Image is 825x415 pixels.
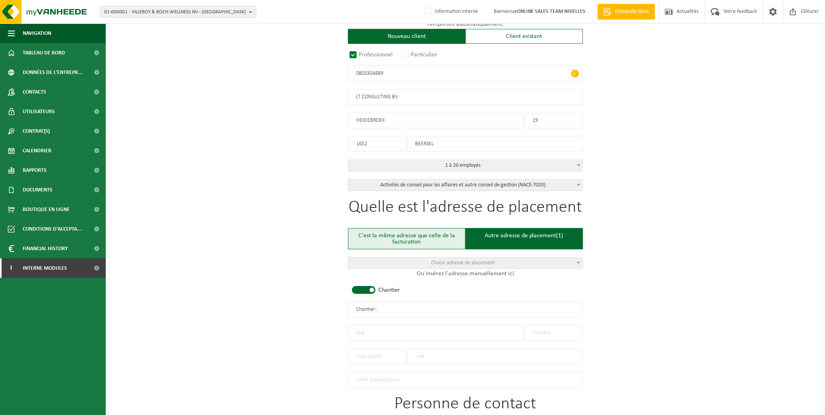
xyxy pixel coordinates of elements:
[424,6,478,18] label: Information interne
[379,287,401,293] label: Chantier
[348,180,583,191] span: Activités de conseil pour les affaires et autre conseil de gestion (NACE-7020)
[23,219,82,239] span: Conditions d'accepta...
[348,228,466,249] div: C'est la même adresse que celle de la facturation
[23,102,55,121] span: Utilisateurs
[517,9,586,14] strong: ONLINE SALES TEAM NIVELLES
[23,23,51,43] span: Navigation
[348,269,583,278] p: Ou insérez l'adresse manuellement ici
[525,325,583,341] input: Numéro
[348,49,395,60] label: Professionnel
[466,29,583,44] div: Client existant
[614,8,651,16] span: Demande devis
[431,260,495,266] span: Choisir adresse de placement
[348,179,583,191] span: Activités de conseil pour les affaires et autre conseil de gestion (NACE-7020)
[348,113,524,128] input: Rue
[407,136,583,152] input: Ville
[23,82,46,102] span: Contacts
[23,161,47,180] span: Rapports
[348,349,406,364] input: code postal
[348,136,406,152] input: code postal
[8,258,15,278] span: I
[571,70,579,78] span: C
[556,233,563,239] span: (1)
[348,199,583,220] h1: Quelle est l'adresse de placement
[348,160,583,171] span: 1 à 20 employés
[400,49,440,60] label: Particulier
[348,66,583,81] input: Numéro d'entreprise
[466,228,583,249] div: Autre adresse de placement
[100,6,256,18] button: 01-000001 - VILLEROY & BOCH WELLNESS NV - [GEOGRAPHIC_DATA]
[407,349,583,364] input: Ville
[23,141,51,161] span: Calendrier
[23,63,83,82] span: Données de l'entrepr...
[348,29,466,44] div: Nouveau client
[23,43,65,63] span: Tableau de bord
[23,180,52,200] span: Documents
[525,113,583,128] input: Numéro
[23,200,70,219] span: Boutique en ligne
[23,239,68,258] span: Financial History
[348,89,583,105] input: Nom
[104,6,246,18] span: 01-000001 - VILLEROY & BOCH WELLNESS NV - [GEOGRAPHIC_DATA]
[348,325,524,341] input: Rue
[348,372,583,388] input: Unité d'exploitation
[348,160,583,171] span: 1 à 20 employés
[598,4,655,20] a: Demande devis
[23,121,50,141] span: Contrat(s)
[348,302,583,318] input: Nom
[23,258,67,278] span: Interne modules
